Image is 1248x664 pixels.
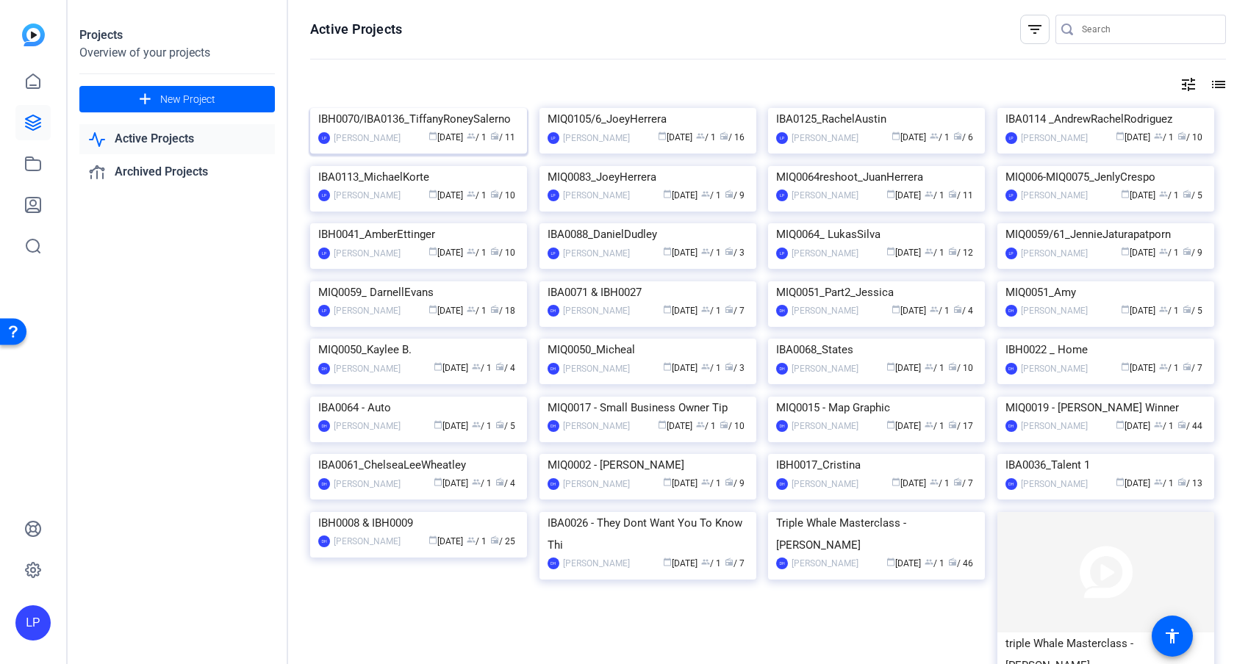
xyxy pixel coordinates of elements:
[334,246,401,261] div: [PERSON_NAME]
[925,190,933,198] span: group
[563,188,630,203] div: [PERSON_NAME]
[563,419,630,433] div: [PERSON_NAME]
[1180,76,1197,93] mat-icon: tune
[467,247,476,256] span: group
[79,124,275,154] a: Active Projects
[548,363,559,375] div: DH
[776,223,977,245] div: MIQ0064_ LukasSilva
[1154,478,1174,488] span: / 1
[1159,306,1179,316] span: / 1
[776,108,977,130] div: IBA0125_RachelAustin
[725,557,734,566] span: radio
[792,556,858,571] div: [PERSON_NAME]
[948,557,957,566] span: radio
[663,306,697,316] span: [DATE]
[334,477,401,491] div: [PERSON_NAME]
[1159,190,1168,198] span: group
[1177,478,1202,488] span: / 13
[925,420,933,429] span: group
[472,478,492,488] span: / 1
[1116,478,1150,488] span: [DATE]
[663,362,672,371] span: calendar_today
[948,363,973,373] span: / 10
[1021,361,1088,376] div: [PERSON_NAME]
[318,166,519,188] div: IBA0113_MichaelKorte
[318,535,330,547] div: DH
[930,478,950,488] span: / 1
[1154,420,1163,429] span: group
[1005,108,1206,130] div: IBA0114 _AndrewRachelRodriguez
[467,190,487,201] span: / 1
[434,362,442,371] span: calendar_today
[428,247,437,256] span: calendar_today
[886,558,921,569] span: [DATE]
[776,557,788,569] div: DH
[892,477,900,486] span: calendar_today
[548,305,559,317] div: DH
[428,131,437,140] span: calendar_today
[886,557,895,566] span: calendar_today
[701,557,710,566] span: group
[1159,362,1168,371] span: group
[490,132,515,142] span: / 11
[725,478,745,488] span: / 9
[948,420,957,429] span: radio
[1177,131,1186,140] span: radio
[548,557,559,569] div: DH
[792,361,858,376] div: [PERSON_NAME]
[948,421,973,431] span: / 17
[1121,305,1130,314] span: calendar_today
[548,223,748,245] div: IBA0088_DanielDudley
[548,108,748,130] div: MIQ0105/6_JoeyHerrera
[428,535,437,544] span: calendar_today
[1154,132,1174,142] span: / 1
[428,536,463,546] span: [DATE]
[1183,247,1191,256] span: radio
[776,397,977,419] div: MIQ0015 - Map Graphic
[776,420,788,432] div: DH
[953,305,962,314] span: radio
[886,247,895,256] span: calendar_today
[490,305,499,314] span: radio
[318,248,330,259] div: LP
[720,132,745,142] span: / 16
[663,190,672,198] span: calendar_today
[548,420,559,432] div: DH
[490,190,499,198] span: radio
[434,421,468,431] span: [DATE]
[495,477,504,486] span: radio
[318,305,330,317] div: LP
[318,223,519,245] div: IBH0041_AmberEttinger
[892,306,926,316] span: [DATE]
[663,248,697,258] span: [DATE]
[1154,477,1163,486] span: group
[563,361,630,376] div: [PERSON_NAME]
[79,86,275,112] button: New Project
[701,558,721,569] span: / 1
[776,512,977,556] div: Triple Whale Masterclass - [PERSON_NAME]
[1116,477,1125,486] span: calendar_today
[548,339,748,361] div: MIQ0050_Micheal
[658,420,667,429] span: calendar_today
[1116,131,1125,140] span: calendar_today
[701,248,721,258] span: / 1
[1021,246,1088,261] div: [PERSON_NAME]
[472,477,481,486] span: group
[1116,420,1125,429] span: calendar_today
[701,247,710,256] span: group
[1082,21,1214,38] input: Search
[948,190,957,198] span: radio
[892,131,900,140] span: calendar_today
[1021,477,1088,491] div: [PERSON_NAME]
[467,536,487,546] span: / 1
[428,248,463,258] span: [DATE]
[701,306,721,316] span: / 1
[467,535,476,544] span: group
[1159,248,1179,258] span: / 1
[1159,363,1179,373] span: / 1
[318,512,519,534] div: IBH0008 & IBH0009
[1121,190,1130,198] span: calendar_today
[490,190,515,201] span: / 10
[1026,21,1044,38] mat-icon: filter_list
[472,363,492,373] span: / 1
